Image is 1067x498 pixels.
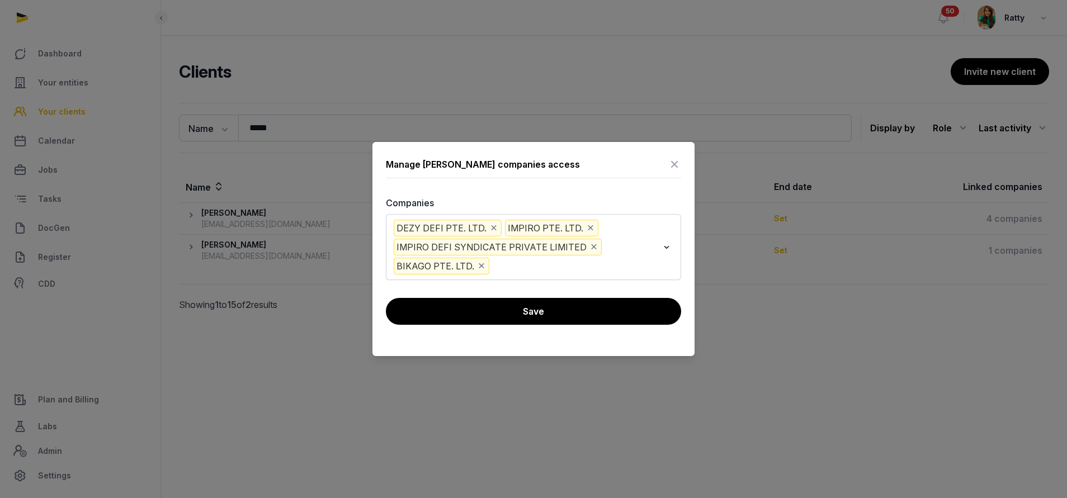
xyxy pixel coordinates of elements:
div: Search for option [391,217,676,277]
span: IMPIRO PTE. LTD. [505,220,598,236]
div: Manage [PERSON_NAME] companies access [386,158,580,171]
button: Deselect IMPIRO DEFI SYNDICATE PRIVATE LIMITED [589,239,599,255]
button: Save [386,298,681,325]
span: DEZY DEFI PTE. LTD. [394,220,502,236]
input: Search for option [492,258,658,274]
button: Deselect DEZY DEFI PTE. LTD. [489,220,499,236]
button: Deselect IMPIRO PTE. LTD. [586,220,596,236]
span: BIKAGO PTE. LTD. [394,258,489,274]
span: IMPIRO DEFI SYNDICATE PRIVATE LIMITED [394,239,602,255]
label: Companies [386,196,681,210]
button: Deselect BIKAGO PTE. LTD. [476,258,487,274]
